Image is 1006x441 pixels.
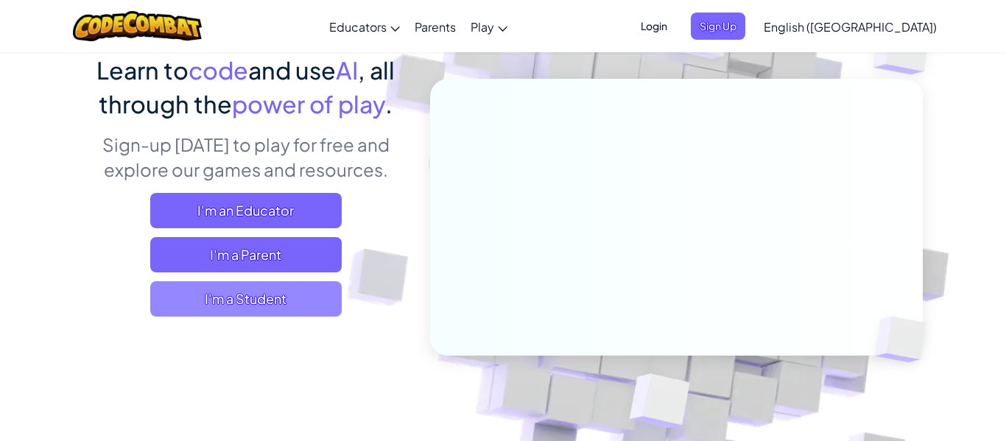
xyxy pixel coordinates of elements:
[232,89,385,119] span: power of play
[150,237,342,272] a: I'm a Parent
[632,13,676,40] button: Login
[248,55,336,85] span: and use
[322,7,407,46] a: Educators
[150,193,342,228] a: I'm an Educator
[691,13,745,40] button: Sign Up
[407,7,463,46] a: Parents
[851,286,961,393] img: Overlap cubes
[336,55,358,85] span: AI
[764,19,937,35] span: English ([GEOGRAPHIC_DATA])
[73,11,202,41] img: CodeCombat logo
[189,55,248,85] span: code
[471,19,494,35] span: Play
[463,7,515,46] a: Play
[96,55,189,85] span: Learn to
[385,89,393,119] span: .
[83,132,408,182] p: Sign-up [DATE] to play for free and explore our games and resources.
[150,281,342,317] button: I'm a Student
[329,19,387,35] span: Educators
[756,7,944,46] a: English ([GEOGRAPHIC_DATA])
